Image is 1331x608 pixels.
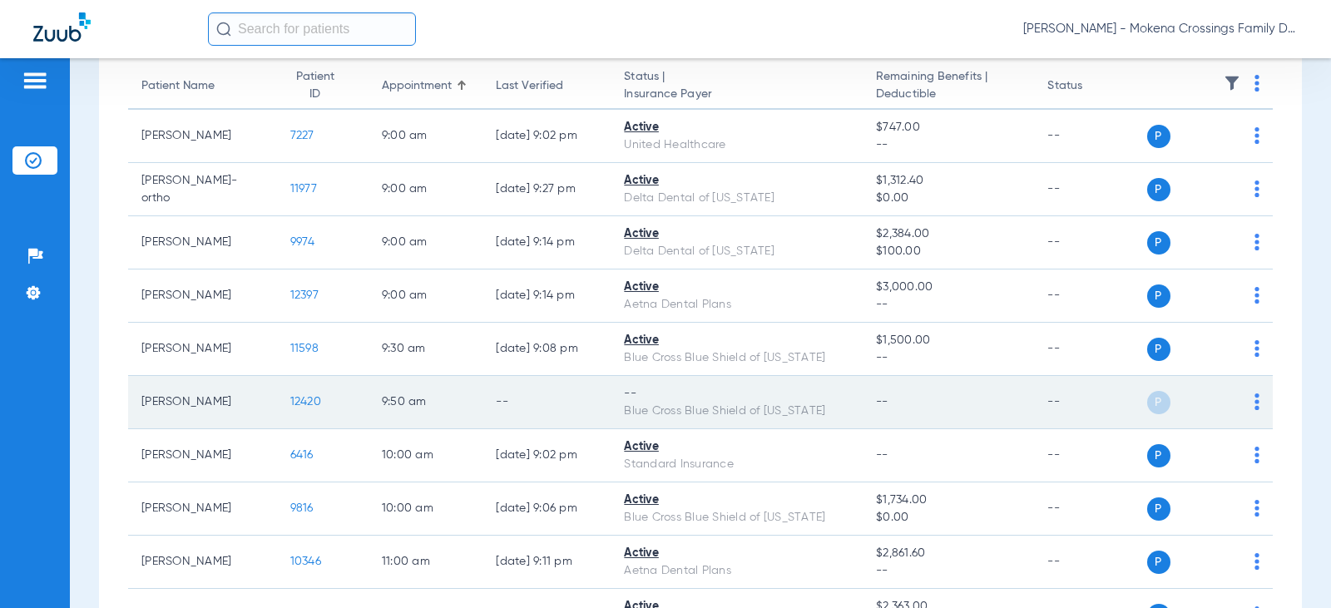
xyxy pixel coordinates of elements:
td: 9:00 AM [369,216,483,269]
span: P [1147,391,1170,414]
div: United Healthcare [624,136,849,154]
div: Appointment [382,77,470,95]
td: -- [1034,110,1146,163]
div: Aetna Dental Plans [624,296,849,314]
div: Blue Cross Blue Shield of [US_STATE] [624,349,849,367]
span: P [1147,338,1170,361]
img: group-dot-blue.svg [1254,393,1259,410]
td: -- [1034,163,1146,216]
div: Active [624,279,849,296]
td: -- [1034,216,1146,269]
div: Active [624,545,849,562]
td: -- [1034,536,1146,589]
td: 9:30 AM [369,323,483,376]
div: Active [624,438,849,456]
span: $3,000.00 [876,279,1021,296]
img: group-dot-blue.svg [1254,180,1259,197]
span: P [1147,284,1170,308]
div: Patient Name [141,77,264,95]
td: [DATE] 9:11 PM [482,536,611,589]
td: 10:00 AM [369,482,483,536]
div: Patient ID [290,68,355,103]
td: [DATE] 9:14 PM [482,216,611,269]
span: 6416 [290,449,314,461]
span: $1,734.00 [876,492,1021,509]
td: -- [482,376,611,429]
div: Last Verified [496,77,563,95]
img: group-dot-blue.svg [1254,340,1259,357]
span: $100.00 [876,243,1021,260]
span: -- [876,396,888,408]
span: 9816 [290,502,314,514]
span: P [1147,551,1170,574]
td: [PERSON_NAME] [128,536,277,589]
div: Last Verified [496,77,597,95]
td: [PERSON_NAME] [128,323,277,376]
span: -- [876,136,1021,154]
span: P [1147,444,1170,467]
td: -- [1034,482,1146,536]
span: Deductible [876,86,1021,103]
span: P [1147,125,1170,148]
span: P [1147,497,1170,521]
span: $747.00 [876,119,1021,136]
td: 9:00 AM [369,163,483,216]
span: $0.00 [876,190,1021,207]
span: $2,384.00 [876,225,1021,243]
td: [PERSON_NAME] [128,216,277,269]
td: [DATE] 9:27 PM [482,163,611,216]
td: 10:00 AM [369,429,483,482]
td: -- [1034,376,1146,429]
div: Active [624,492,849,509]
span: Insurance Payer [624,86,849,103]
span: 7227 [290,130,314,141]
div: Delta Dental of [US_STATE] [624,190,849,207]
div: Active [624,119,849,136]
span: [PERSON_NAME] - Mokena Crossings Family Dental [1023,21,1298,37]
div: -- [624,385,849,403]
span: P [1147,231,1170,255]
td: 9:00 AM [369,110,483,163]
th: Status [1034,63,1146,110]
td: [PERSON_NAME] [128,482,277,536]
td: [PERSON_NAME] [128,110,277,163]
div: Patient ID [290,68,340,103]
span: 12397 [290,289,319,301]
img: group-dot-blue.svg [1254,75,1259,91]
td: 9:50 AM [369,376,483,429]
span: 11977 [290,183,317,195]
img: group-dot-blue.svg [1254,287,1259,304]
span: $2,861.60 [876,545,1021,562]
span: -- [876,296,1021,314]
span: 11598 [290,343,319,354]
div: Blue Cross Blue Shield of [US_STATE] [624,403,849,420]
img: hamburger-icon [22,71,48,91]
input: Search for patients [208,12,416,46]
td: [PERSON_NAME] [128,429,277,482]
td: [DATE] 9:02 PM [482,429,611,482]
td: 11:00 AM [369,536,483,589]
img: group-dot-blue.svg [1254,447,1259,463]
div: Blue Cross Blue Shield of [US_STATE] [624,509,849,526]
th: Status | [611,63,863,110]
td: [DATE] 9:02 PM [482,110,611,163]
img: group-dot-blue.svg [1254,500,1259,517]
img: Zuub Logo [33,12,91,42]
div: Active [624,225,849,243]
span: $1,500.00 [876,332,1021,349]
span: -- [876,449,888,461]
img: Search Icon [216,22,231,37]
span: $0.00 [876,509,1021,526]
td: [DATE] 9:14 PM [482,269,611,323]
td: -- [1034,269,1146,323]
td: 9:00 AM [369,269,483,323]
td: [PERSON_NAME] [128,376,277,429]
img: group-dot-blue.svg [1254,553,1259,570]
div: Patient Name [141,77,215,95]
span: 10346 [290,556,321,567]
th: Remaining Benefits | [863,63,1034,110]
span: $1,312.40 [876,172,1021,190]
span: -- [876,562,1021,580]
img: filter.svg [1224,75,1240,91]
td: -- [1034,429,1146,482]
